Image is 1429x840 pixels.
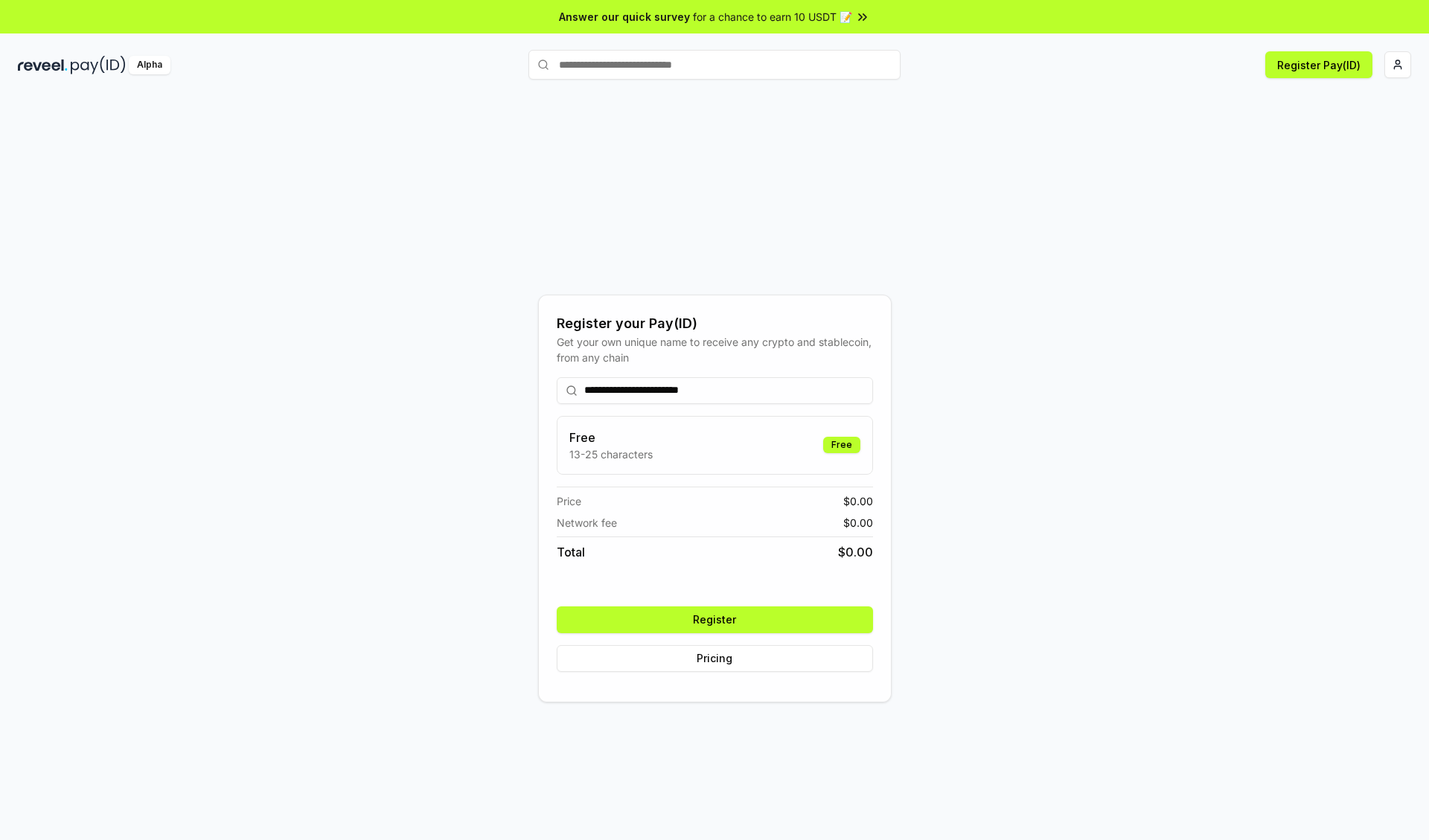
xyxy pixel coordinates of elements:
[129,56,170,74] div: Alpha
[823,437,860,453] div: Free
[569,446,653,462] p: 13-25 characters
[559,9,690,25] span: Answer our quick survey
[557,334,873,365] div: Get your own unique name to receive any crypto and stablecoin, from any chain
[71,56,126,74] img: pay_id
[1265,51,1372,78] button: Register Pay(ID)
[557,645,873,672] button: Pricing
[557,493,581,509] span: Price
[557,606,873,633] button: Register
[843,515,873,530] span: $ 0.00
[838,543,873,561] span: $ 0.00
[693,9,852,25] span: for a chance to earn 10 USDT 📝
[557,515,617,530] span: Network fee
[557,543,585,561] span: Total
[843,493,873,509] span: $ 0.00
[18,56,68,74] img: reveel_dark
[569,429,653,446] h3: Free
[557,313,873,334] div: Register your Pay(ID)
